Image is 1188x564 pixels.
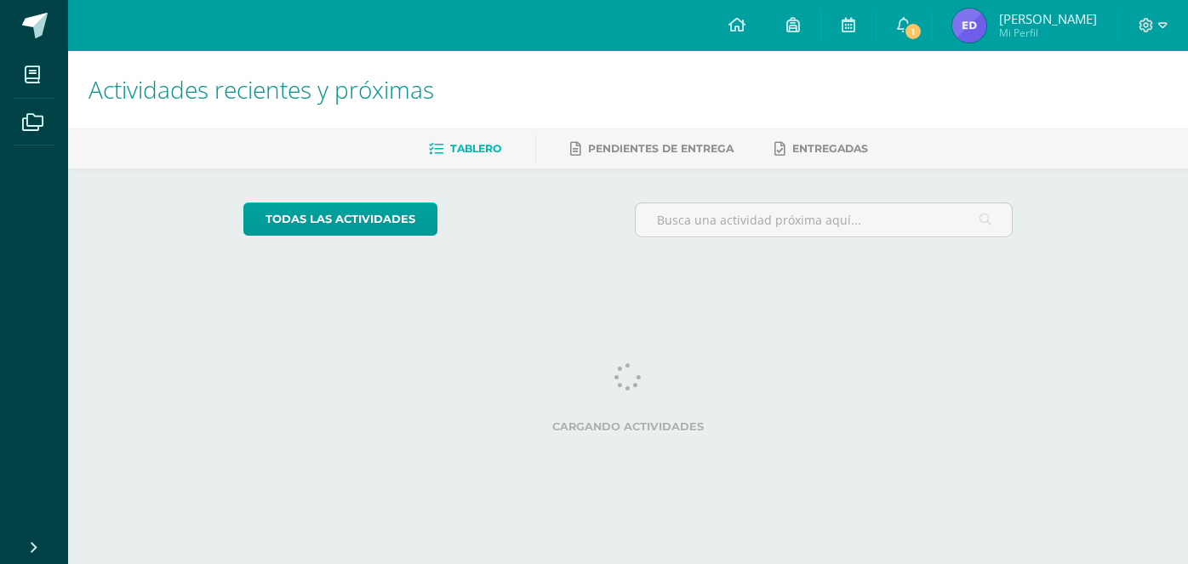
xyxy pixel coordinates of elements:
span: Actividades recientes y próximas [89,73,434,105]
span: Tablero [450,142,501,155]
input: Busca una actividad próxima aquí... [636,203,1013,236]
a: Tablero [429,135,501,162]
a: Entregadas [774,135,868,162]
span: 1 [904,22,922,41]
span: Mi Perfil [999,26,1097,40]
span: [PERSON_NAME] [999,10,1097,27]
label: Cargando actividades [243,420,1014,433]
span: Entregadas [792,142,868,155]
a: todas las Actividades [243,202,437,236]
span: Pendientes de entrega [588,142,734,155]
img: 3cab13551e4ea37b7701707039aedd66.png [952,9,986,43]
a: Pendientes de entrega [570,135,734,162]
